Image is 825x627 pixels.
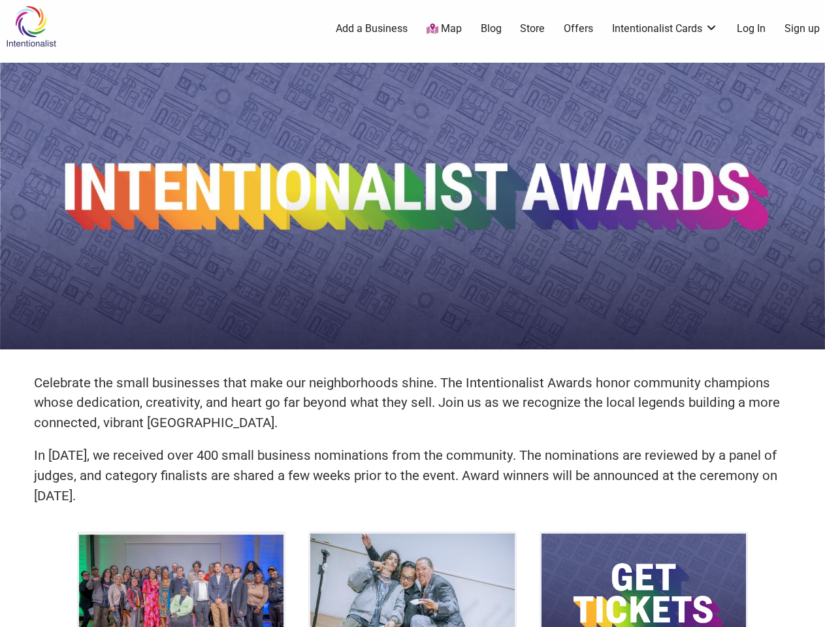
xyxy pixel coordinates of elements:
[785,22,820,36] a: Sign up
[34,373,792,433] p: Celebrate the small businesses that make our neighborhoods shine. The Intentionalist Awards honor...
[427,22,462,37] a: Map
[336,22,408,36] a: Add a Business
[34,445,792,506] p: In [DATE], we received over 400 small business nominations from the community. The nominations ar...
[612,22,718,36] a: Intentionalist Cards
[737,22,766,36] a: Log In
[564,22,593,36] a: Offers
[520,22,545,36] a: Store
[481,22,502,36] a: Blog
